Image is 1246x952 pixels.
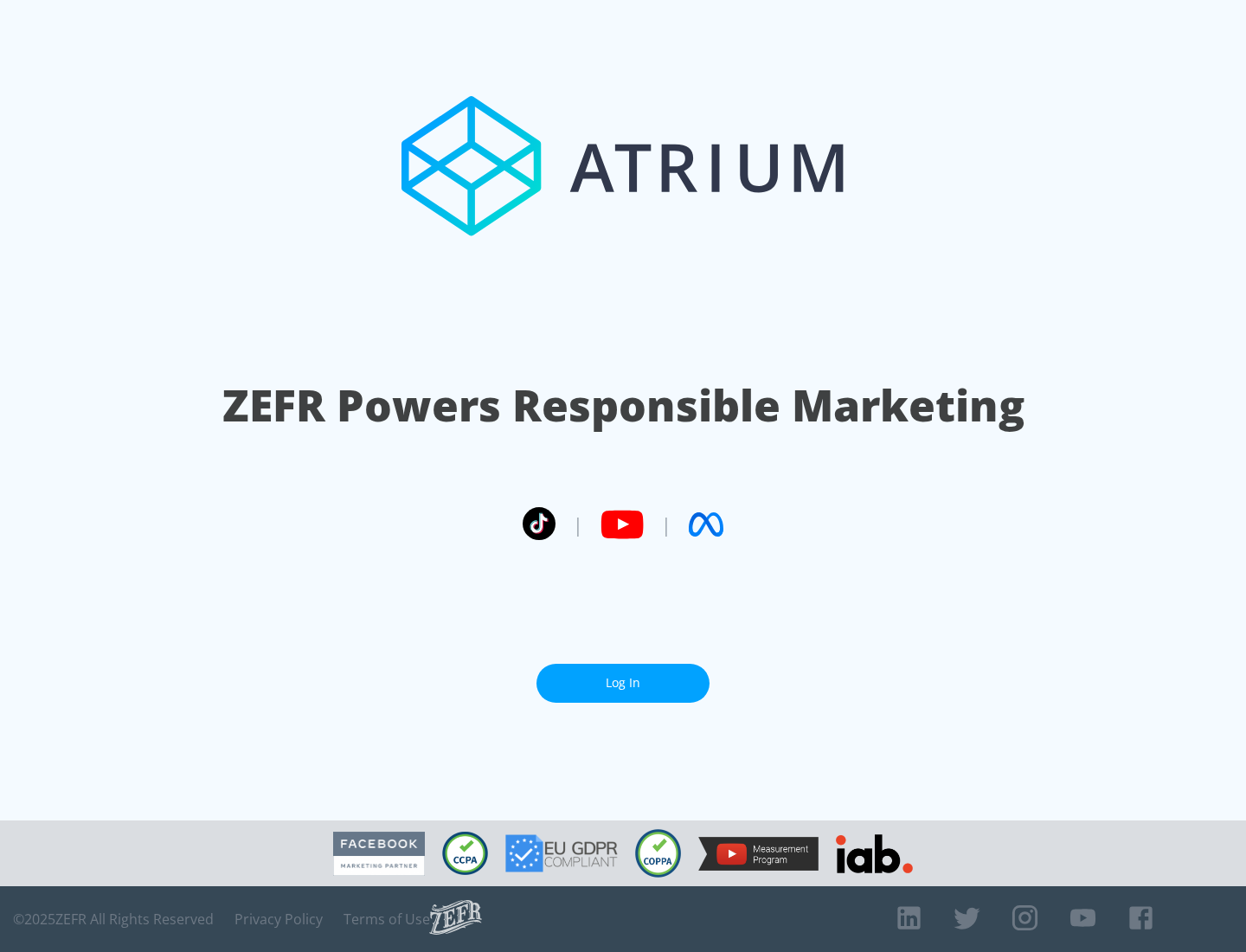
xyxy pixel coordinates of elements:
span: | [661,511,671,537]
a: Terms of Use [344,910,430,928]
span: | [573,511,583,537]
img: IAB [836,834,913,873]
img: GDPR Compliant [505,834,618,872]
span: © 2025 ZEFR All Rights Reserved [13,910,214,928]
img: Facebook Marketing Partner [333,832,425,876]
h1: ZEFR Powers Responsible Marketing [222,376,1024,435]
img: YouTube Measurement Program [698,837,819,871]
img: COPPA Compliant [635,829,681,878]
a: Log In [536,664,710,703]
a: Privacy Policy [234,910,323,928]
img: CCPA Compliant [442,832,488,875]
